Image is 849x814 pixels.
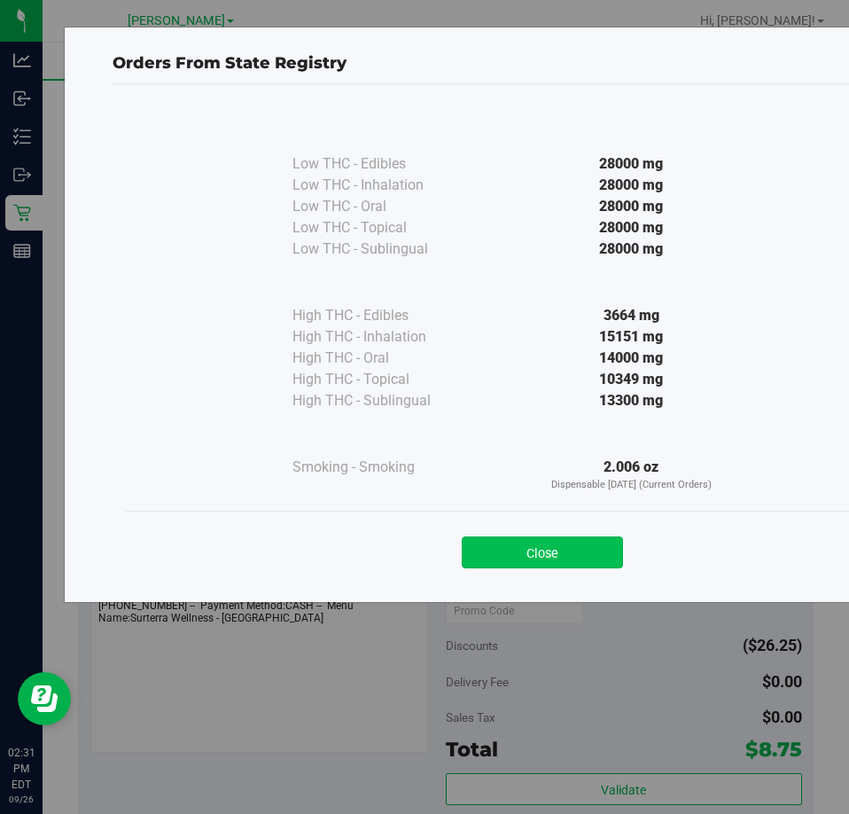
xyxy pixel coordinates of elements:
div: 13300 mg [470,390,792,411]
div: Low THC - Inhalation [292,175,470,196]
div: 28000 mg [470,196,792,217]
div: High THC - Sublingual [292,390,470,411]
div: 28000 mg [470,217,792,239]
div: High THC - Oral [292,348,470,369]
button: Close [462,536,623,568]
div: 2.006 oz [470,457,792,493]
div: High THC - Edibles [292,305,470,326]
div: 28000 mg [470,153,792,175]
div: Low THC - Topical [292,217,470,239]
p: Dispensable [DATE] (Current Orders) [470,478,792,493]
div: 3664 mg [470,305,792,326]
div: 14000 mg [470,348,792,369]
div: 15151 mg [470,326,792,348]
iframe: Resource center [18,672,71,725]
div: Low THC - Sublingual [292,239,470,260]
div: Low THC - Edibles [292,153,470,175]
div: Low THC - Oral [292,196,470,217]
div: 10349 mg [470,369,792,390]
div: High THC - Topical [292,369,470,390]
div: 28000 mg [470,175,792,196]
div: 28000 mg [470,239,792,260]
div: High THC - Inhalation [292,326,470,348]
div: Smoking - Smoking [292,457,470,478]
span: Orders From State Registry [113,53,347,73]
